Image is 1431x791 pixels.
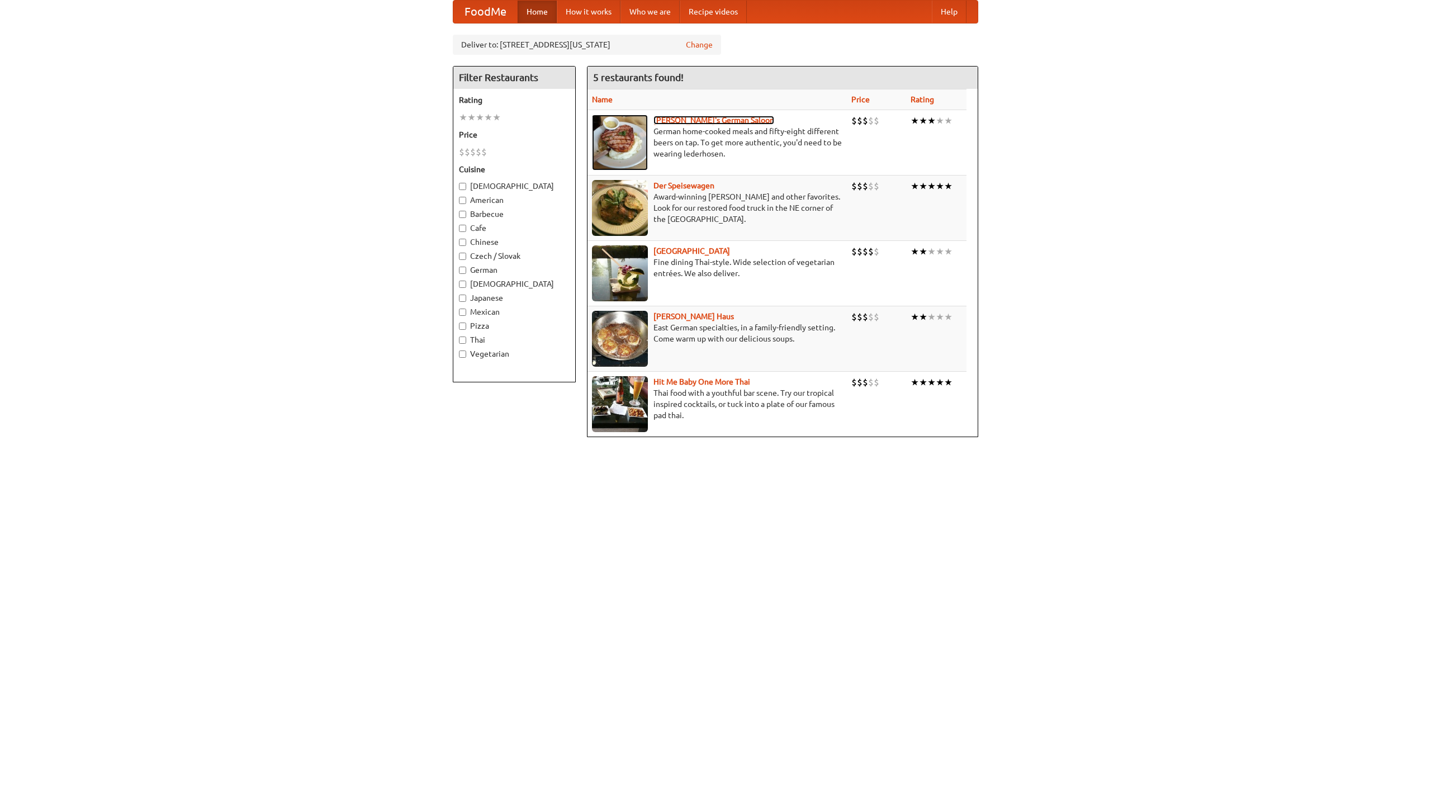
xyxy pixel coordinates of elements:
li: $ [874,311,879,323]
li: ★ [459,111,467,124]
label: American [459,195,570,206]
li: $ [481,146,487,158]
li: ★ [944,376,953,389]
li: ★ [944,180,953,192]
li: $ [874,245,879,258]
ng-pluralize: 5 restaurants found! [593,72,684,83]
li: ★ [936,115,944,127]
input: Czech / Slovak [459,253,466,260]
li: $ [851,245,857,258]
a: Who we are [620,1,680,23]
label: Japanese [459,292,570,304]
input: German [459,267,466,274]
input: Cafe [459,225,466,232]
label: Pizza [459,320,570,331]
li: $ [851,180,857,192]
a: Recipe videos [680,1,747,23]
li: $ [868,376,874,389]
li: $ [874,180,879,192]
li: $ [863,376,868,389]
input: Vegetarian [459,350,466,358]
li: $ [857,180,863,192]
li: ★ [944,245,953,258]
label: German [459,264,570,276]
a: Home [518,1,557,23]
a: Price [851,95,870,104]
li: ★ [911,180,919,192]
a: Change [686,39,713,50]
li: ★ [476,111,484,124]
li: ★ [927,180,936,192]
label: Mexican [459,306,570,318]
img: kohlhaus.jpg [592,311,648,367]
a: FoodMe [453,1,518,23]
img: babythai.jpg [592,376,648,432]
li: $ [874,115,879,127]
li: ★ [919,376,927,389]
h5: Price [459,129,570,140]
div: Deliver to: [STREET_ADDRESS][US_STATE] [453,35,721,55]
input: Mexican [459,309,466,316]
li: ★ [492,111,501,124]
p: Fine dining Thai-style. Wide selection of vegetarian entrées. We also deliver. [592,257,842,279]
li: $ [874,376,879,389]
li: $ [470,146,476,158]
li: $ [459,146,465,158]
b: [PERSON_NAME] Haus [653,312,734,321]
a: [GEOGRAPHIC_DATA] [653,247,730,255]
h5: Rating [459,94,570,106]
h4: Filter Restaurants [453,67,575,89]
li: ★ [927,245,936,258]
a: Rating [911,95,934,104]
p: Thai food with a youthful bar scene. Try our tropical inspired cocktails, or tuck into a plate of... [592,387,842,421]
li: $ [868,115,874,127]
label: [DEMOGRAPHIC_DATA] [459,181,570,192]
input: Japanese [459,295,466,302]
li: $ [863,311,868,323]
input: American [459,197,466,204]
li: $ [868,180,874,192]
img: esthers.jpg [592,115,648,170]
a: How it works [557,1,620,23]
input: Chinese [459,239,466,246]
img: satay.jpg [592,245,648,301]
li: $ [851,376,857,389]
a: Hit Me Baby One More Thai [653,377,750,386]
li: $ [863,245,868,258]
p: Award-winning [PERSON_NAME] and other favorites. Look for our restored food truck in the NE corne... [592,191,842,225]
li: $ [868,311,874,323]
li: $ [851,311,857,323]
li: $ [476,146,481,158]
li: ★ [936,245,944,258]
li: ★ [919,115,927,127]
li: ★ [927,115,936,127]
li: ★ [911,311,919,323]
li: ★ [936,180,944,192]
li: $ [857,245,863,258]
input: Pizza [459,323,466,330]
li: ★ [936,376,944,389]
li: ★ [927,311,936,323]
label: Cafe [459,222,570,234]
a: Der Speisewagen [653,181,714,190]
li: ★ [911,245,919,258]
li: $ [857,115,863,127]
img: speisewagen.jpg [592,180,648,236]
li: ★ [944,311,953,323]
li: ★ [911,115,919,127]
li: ★ [944,115,953,127]
h5: Cuisine [459,164,570,175]
input: [DEMOGRAPHIC_DATA] [459,281,466,288]
p: German home-cooked meals and fifty-eight different beers on tap. To get more authentic, you'd nee... [592,126,842,159]
label: [DEMOGRAPHIC_DATA] [459,278,570,290]
input: [DEMOGRAPHIC_DATA] [459,183,466,190]
li: ★ [919,311,927,323]
a: Help [932,1,966,23]
li: $ [465,146,470,158]
label: Thai [459,334,570,345]
label: Czech / Slovak [459,250,570,262]
li: ★ [927,376,936,389]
